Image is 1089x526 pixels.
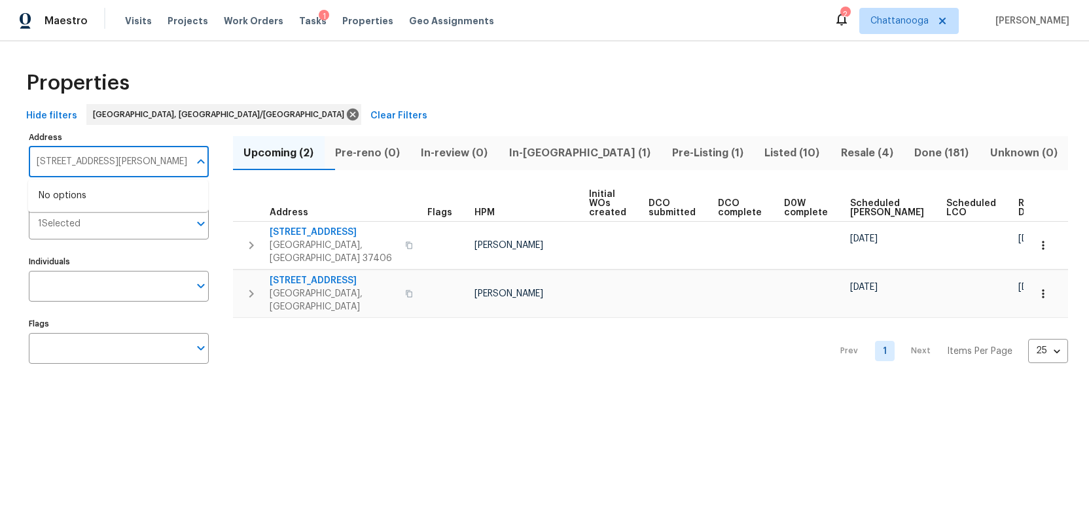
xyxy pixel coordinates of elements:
[649,199,696,217] span: DCO submitted
[850,199,924,217] span: Scheduled [PERSON_NAME]
[1018,283,1046,292] span: [DATE]
[29,133,209,141] label: Address
[762,144,823,162] span: Listed (10)
[669,144,746,162] span: Pre-Listing (1)
[270,226,397,239] span: [STREET_ADDRESS]
[507,144,654,162] span: In-[GEOGRAPHIC_DATA] (1)
[270,274,397,287] span: [STREET_ADDRESS]
[29,147,189,177] input: Search ...
[870,14,929,27] span: Chattanooga
[990,14,1069,27] span: [PERSON_NAME]
[1018,234,1046,243] span: [DATE]
[192,215,210,233] button: Open
[38,219,80,230] span: 1 Selected
[270,208,308,217] span: Address
[125,14,152,27] span: Visits
[370,108,427,124] span: Clear Filters
[192,339,210,357] button: Open
[589,190,626,217] span: Initial WOs created
[332,144,403,162] span: Pre-reno (0)
[192,152,210,171] button: Close
[299,16,327,26] span: Tasks
[474,208,495,217] span: HPM
[270,287,397,313] span: [GEOGRAPHIC_DATA], [GEOGRAPHIC_DATA]
[840,8,849,21] div: 2
[850,283,878,292] span: [DATE]
[850,234,878,243] span: [DATE]
[947,345,1012,358] p: Items Per Page
[912,144,972,162] span: Done (181)
[365,104,433,128] button: Clear Filters
[1018,199,1047,217] span: Ready Date
[988,144,1061,162] span: Unknown (0)
[946,199,996,217] span: Scheduled LCO
[168,14,208,27] span: Projects
[418,144,491,162] span: In-review (0)
[828,326,1068,377] nav: Pagination Navigation
[21,104,82,128] button: Hide filters
[29,320,209,328] label: Flags
[45,14,88,27] span: Maestro
[784,199,828,217] span: D0W complete
[474,289,543,298] span: [PERSON_NAME]
[28,180,208,212] div: No options
[270,239,397,265] span: [GEOGRAPHIC_DATA], [GEOGRAPHIC_DATA] 37406
[427,208,452,217] span: Flags
[192,277,210,295] button: Open
[224,14,283,27] span: Work Orders
[29,258,209,266] label: Individuals
[1028,334,1068,368] div: 25
[93,108,349,121] span: [GEOGRAPHIC_DATA], [GEOGRAPHIC_DATA]/[GEOGRAPHIC_DATA]
[86,104,361,125] div: [GEOGRAPHIC_DATA], [GEOGRAPHIC_DATA]/[GEOGRAPHIC_DATA]
[409,14,494,27] span: Geo Assignments
[241,144,317,162] span: Upcoming (2)
[875,341,895,361] a: Goto page 1
[26,108,77,124] span: Hide filters
[319,10,329,23] div: 1
[26,77,130,90] span: Properties
[474,241,543,250] span: [PERSON_NAME]
[838,144,896,162] span: Resale (4)
[342,14,393,27] span: Properties
[718,199,762,217] span: DCO complete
